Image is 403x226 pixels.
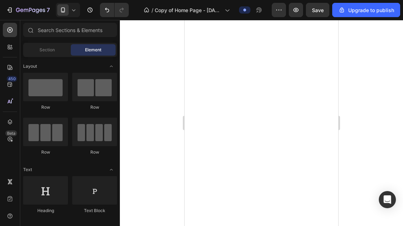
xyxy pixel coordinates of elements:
div: Row [23,149,68,155]
span: Element [85,47,101,53]
span: / [152,6,153,14]
div: Open Intercom Messenger [379,191,396,208]
div: Beta [5,130,17,136]
span: Save [312,7,324,13]
span: Toggle open [106,61,117,72]
div: Heading [23,207,68,214]
div: 450 [7,76,17,82]
button: Save [306,3,329,17]
div: Undo/Redo [100,3,129,17]
div: Row [72,149,117,155]
button: 7 [3,3,53,17]
span: Text [23,166,32,173]
button: Upgrade to publish [332,3,400,17]
div: Row [72,104,117,111]
div: Row [23,104,68,111]
span: Copy of Home Page - [DATE] 11:40:40 [155,6,222,14]
input: Search Sections & Elements [23,23,117,37]
div: Upgrade to publish [338,6,394,14]
p: 7 [47,6,50,14]
iframe: Design area [185,20,338,226]
span: Layout [23,63,37,70]
div: Text Block [72,207,117,214]
span: Section [39,47,55,53]
span: Toggle open [106,164,117,175]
